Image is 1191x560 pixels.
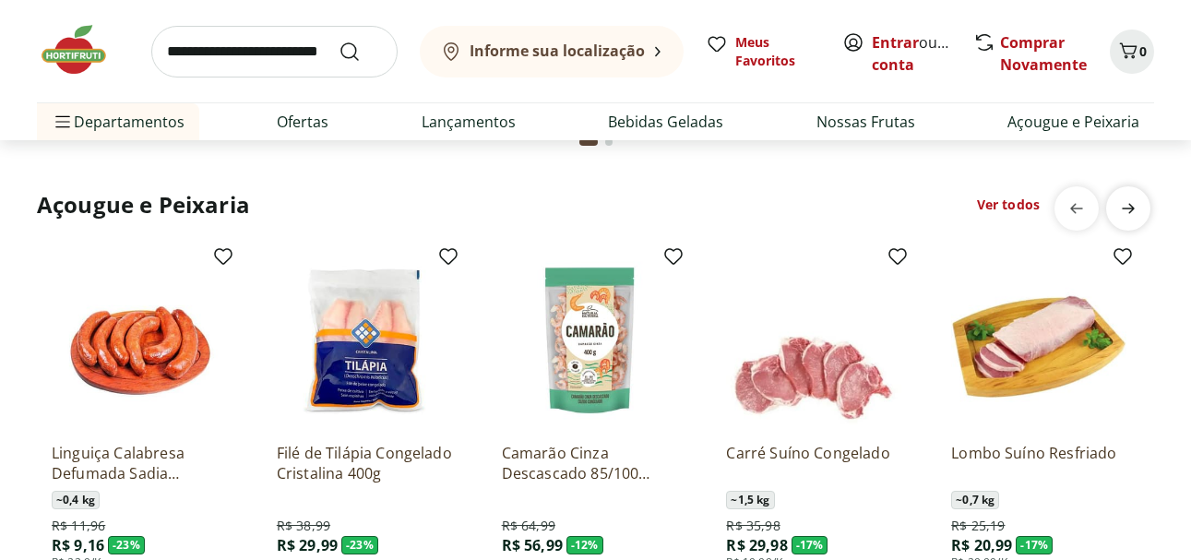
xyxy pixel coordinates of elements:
a: Ofertas [277,111,328,133]
button: next [1106,186,1150,231]
a: Açougue e Peixaria [1007,111,1139,133]
a: Bebidas Geladas [608,111,723,133]
span: - 23 % [108,536,145,554]
span: R$ 25,19 [951,517,1005,535]
button: Submit Search [339,41,383,63]
a: Ver todos [977,196,1040,214]
a: Criar conta [872,32,973,75]
span: ou [872,31,954,76]
span: Departamentos [52,100,185,144]
h2: Açougue e Peixaria [37,190,250,220]
span: R$ 64,99 [502,517,555,535]
a: Comprar Novamente [1000,32,1087,75]
a: Lançamentos [422,111,516,133]
button: Menu [52,100,74,144]
img: Filé de Tilápia Congelado Cristalina 400g [277,253,452,428]
span: 0 [1139,42,1147,60]
a: Camarão Cinza Descascado 85/100 Congelado Natural Da Terra 400g [502,443,677,483]
button: previous [1054,186,1099,231]
button: Carrinho [1110,30,1154,74]
span: R$ 56,99 [502,535,563,555]
span: - 17 % [792,536,828,554]
a: Entrar [872,32,919,53]
b: Informe sua localização [470,41,645,61]
button: Current page from fs-carousel [576,120,601,164]
a: Linguiça Calabresa Defumada Sadia Perdigão [52,443,227,483]
span: ~ 0,4 kg [52,491,100,509]
a: Nossas Frutas [816,111,915,133]
span: R$ 20,99 [951,535,1012,555]
img: Hortifruti [37,22,129,77]
a: Lombo Suíno Resfriado [951,443,1126,483]
img: Linguiça Calabresa Defumada Sadia Perdigão [52,253,227,428]
span: ~ 0,7 kg [951,491,999,509]
span: R$ 35,98 [726,517,780,535]
a: Carré Suíno Congelado [726,443,901,483]
a: Meus Favoritos [706,33,820,70]
span: R$ 29,98 [726,535,787,555]
img: Camarão Cinza Descascado 85/100 Congelado Natural Da Terra 400g [502,253,677,428]
button: Informe sua localização [420,26,684,77]
span: ~ 1,5 kg [726,491,774,509]
span: - 23 % [341,536,378,554]
span: Meus Favoritos [735,33,820,70]
a: Filé de Tilápia Congelado Cristalina 400g [277,443,452,483]
span: R$ 9,16 [52,535,104,555]
button: Go to page 2 from fs-carousel [601,120,616,164]
span: R$ 11,96 [52,517,105,535]
span: R$ 38,99 [277,517,330,535]
span: - 12 % [566,536,603,554]
img: Carré Suíno Congelado [726,253,901,428]
span: - 17 % [1016,536,1053,554]
img: Lombo Suíno Resfriado [951,253,1126,428]
input: search [151,26,398,77]
span: R$ 29,99 [277,535,338,555]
